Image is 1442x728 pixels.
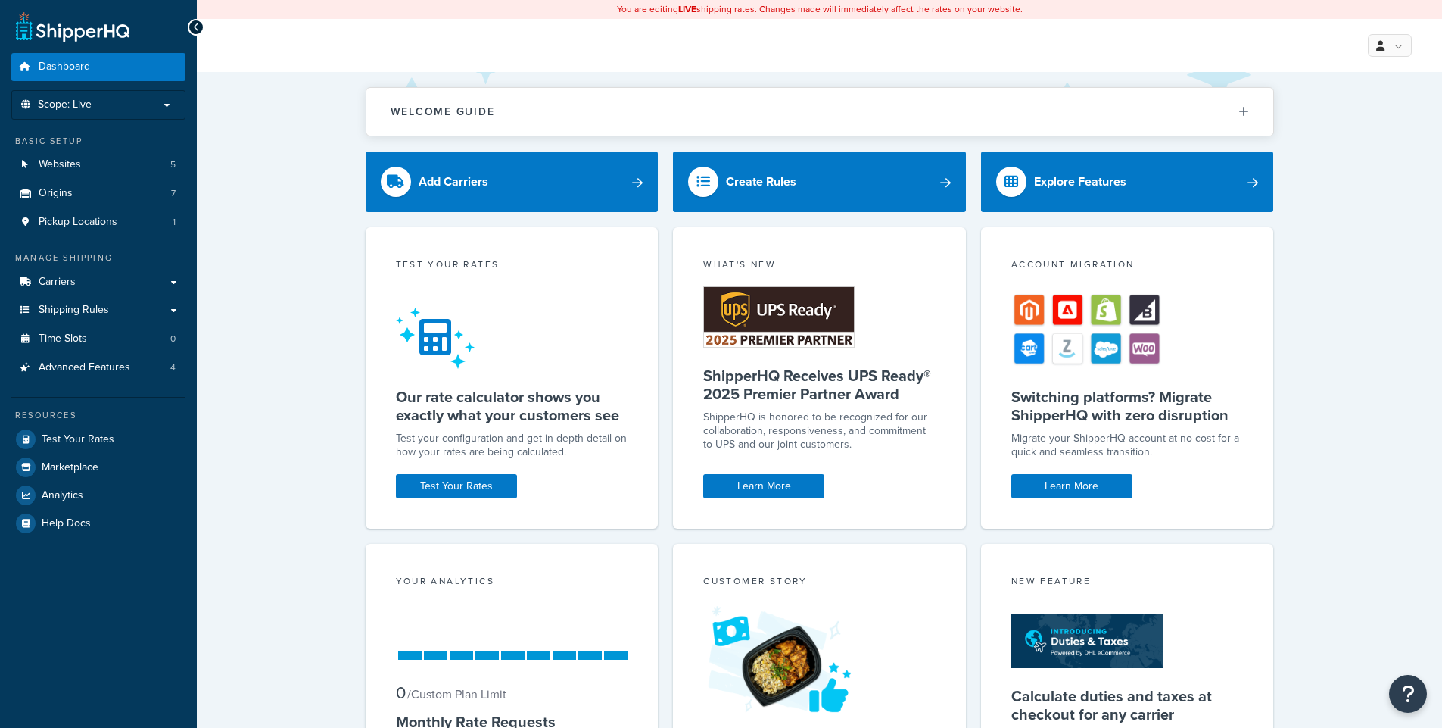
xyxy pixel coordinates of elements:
a: Help Docs [11,510,185,537]
div: New Feature [1011,574,1244,592]
a: Carriers [11,268,185,296]
a: Explore Features [981,152,1274,212]
div: Test your rates [396,258,628,275]
a: Advanced Features4 [11,354,185,382]
span: Carriers [39,276,76,289]
a: Origins7 [11,180,185,208]
span: 4 [170,361,176,374]
a: Test Your Rates [11,426,185,453]
a: Create Rules [673,152,966,212]
span: Marketplace [42,461,98,474]
div: Manage Shipping [11,252,185,264]
b: LIVE [678,2,696,16]
div: Basic Setup [11,135,185,148]
span: 1 [173,216,176,229]
h5: Our rate calculator shows you exactly what your customers see [396,388,628,424]
span: 5 [170,158,176,171]
a: Dashboard [11,53,185,81]
div: Customer Story [703,574,936,592]
span: Pickup Locations [39,216,117,229]
span: Analytics [42,489,83,502]
p: ShipperHQ is honored to be recognized for our collaboration, responsiveness, and commitment to UP... [703,411,936,451]
a: Analytics [11,482,185,509]
span: 0 [396,680,406,705]
li: Time Slots [11,325,185,353]
span: Advanced Features [39,361,130,374]
h5: ShipperHQ Receives UPS Ready® 2025 Premier Partner Award [703,367,936,403]
h5: Switching platforms? Migrate ShipperHQ with zero disruption [1011,388,1244,424]
a: Websites5 [11,151,185,179]
li: Pickup Locations [11,208,185,236]
div: Migrate your ShipperHQ account at no cost for a quick and seamless transition. [1011,432,1244,459]
li: Advanced Features [11,354,185,382]
button: Open Resource Center [1389,675,1427,713]
span: Websites [39,158,81,171]
a: Time Slots0 [11,325,185,353]
span: Origins [39,187,73,200]
h5: Calculate duties and taxes at checkout for any carrier [1011,687,1244,723]
span: Shipping Rules [39,304,109,317]
span: 7 [171,187,176,200]
a: Shipping Rules [11,296,185,324]
a: Pickup Locations1 [11,208,185,236]
li: Websites [11,151,185,179]
span: Test Your Rates [42,433,114,446]
span: Time Slots [39,333,87,345]
div: Account Migration [1011,258,1244,275]
span: Dashboard [39,61,90,73]
span: Scope: Live [38,98,92,111]
a: Marketplace [11,454,185,481]
span: 0 [170,333,176,345]
span: Help Docs [42,517,91,530]
button: Welcome Guide [366,88,1273,136]
div: What's New [703,258,936,275]
div: Your Analytics [396,574,628,592]
a: Learn More [1011,474,1132,498]
small: / Custom Plan Limit [407,686,506,703]
div: Test your configuration and get in-depth detail on how your rates are being calculated. [396,432,628,459]
li: Origins [11,180,185,208]
div: Create Rules [726,171,796,192]
div: Resources [11,409,185,422]
div: Add Carriers [419,171,488,192]
a: Learn More [703,474,824,498]
h2: Welcome Guide [391,106,495,117]
div: Explore Features [1034,171,1126,192]
a: Add Carriers [366,152,659,212]
a: Test Your Rates [396,474,517,498]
